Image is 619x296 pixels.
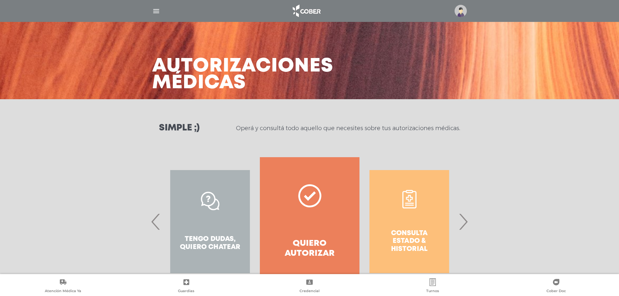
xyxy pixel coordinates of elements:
span: Turnos [426,289,439,294]
img: profile-placeholder.svg [455,5,467,17]
span: Credencial [300,289,319,294]
a: Quiero autorizar [260,157,359,286]
a: Turnos [371,278,494,295]
h4: Quiero autorizar [271,239,348,259]
h3: Autorizaciones médicas [152,58,333,91]
span: Cober Doc [546,289,566,294]
a: Credencial [248,278,371,295]
img: Cober_menu-lines-white.svg [152,7,160,15]
span: Next [457,204,469,239]
span: Guardias [178,289,194,294]
a: Atención Médica Ya [1,278,124,295]
img: logo_cober_home-white.png [289,3,323,19]
span: Previous [150,204,162,239]
a: Guardias [124,278,248,295]
h3: Simple ;) [159,124,200,133]
a: Cober Doc [495,278,618,295]
span: Atención Médica Ya [45,289,81,294]
p: Operá y consultá todo aquello que necesites sobre tus autorizaciones médicas. [236,124,460,132]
